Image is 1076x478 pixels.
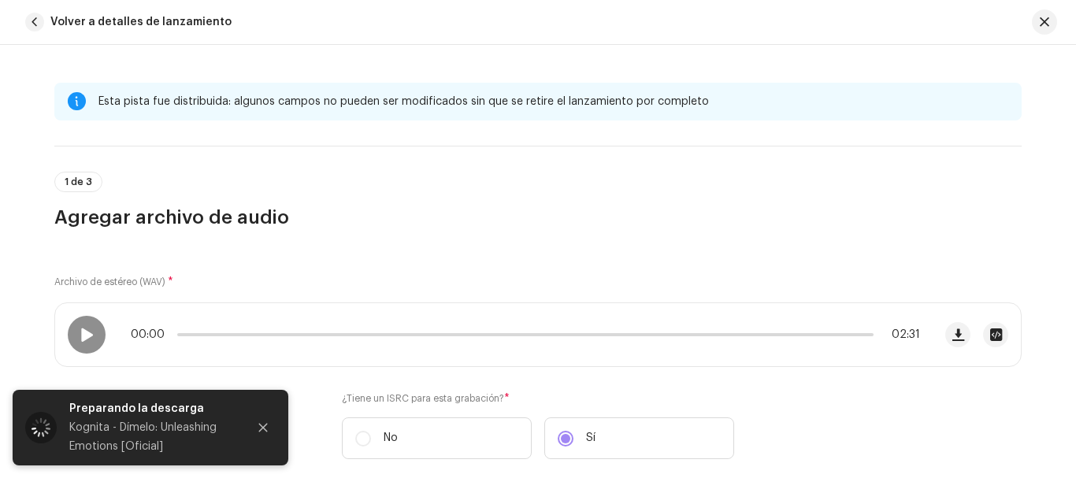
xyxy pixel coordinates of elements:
p: No [384,430,398,447]
span: 02:31 [880,328,920,341]
p: Sí [586,430,596,447]
button: Close [247,412,279,443]
div: Esta pista fue distribuida: algunos campos no pueden ser modificados sin que se retire el lanzami... [98,92,1009,111]
div: Preparando la descarga [69,399,235,418]
div: Kognita - Dímelo: Unleashing Emotions [Oficial] [69,418,235,456]
h3: Agregar archivo de audio [54,205,1022,230]
label: ¿Tiene un ISRC para esta grabación? [342,392,734,405]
